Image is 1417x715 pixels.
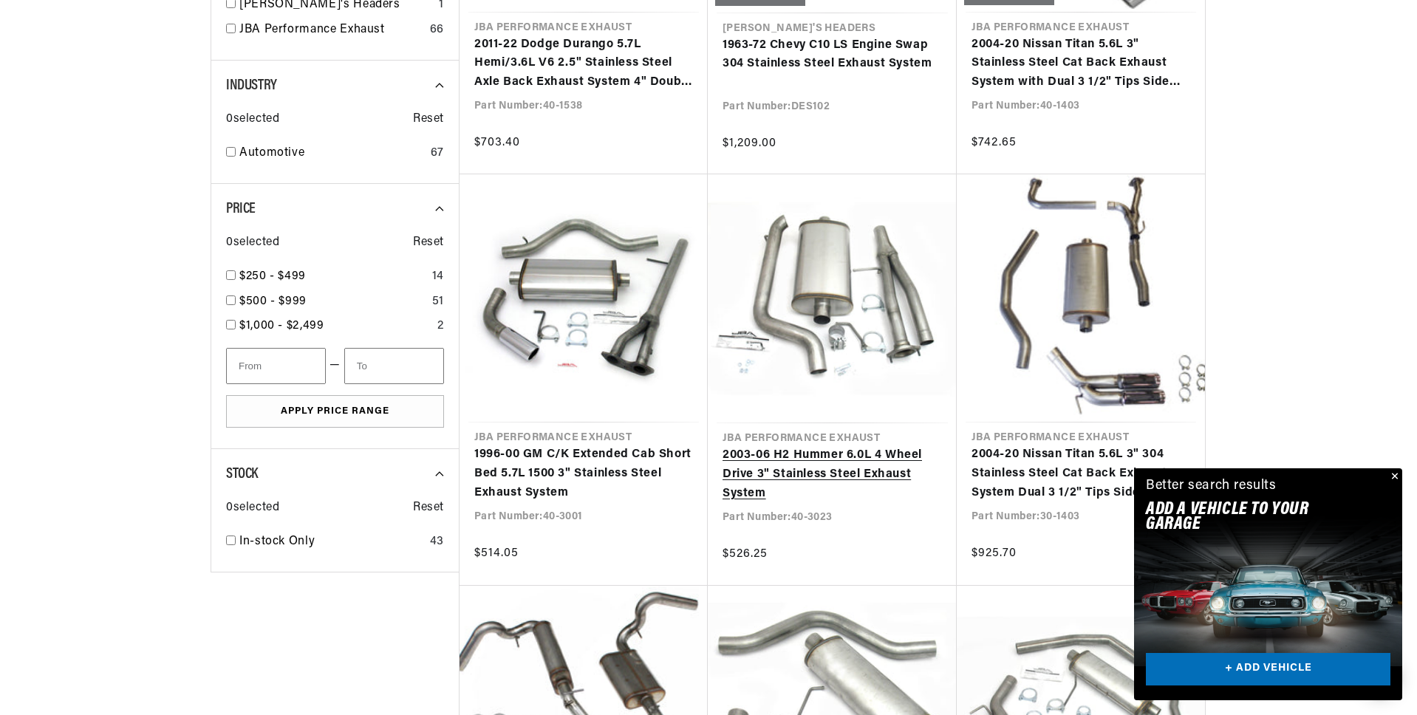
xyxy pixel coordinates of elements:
[226,499,279,518] span: 0 selected
[226,202,256,216] span: Price
[1384,468,1402,486] button: Close
[239,533,424,552] a: In-stock Only
[239,270,306,282] span: $250 - $499
[1146,653,1390,686] a: + ADD VEHICLE
[239,295,307,307] span: $500 - $999
[226,395,444,428] button: Apply Price Range
[226,467,258,482] span: Stock
[723,36,942,74] a: 1963-72 Chevy C10 LS Engine Swap 304 Stainless Steel Exhaust System
[972,445,1190,502] a: 2004-20 Nissan Titan 5.6L 3" 304 Stainless Steel Cat Back Exhaust System Dual 3 1/2" Tips Side Re...
[413,110,444,129] span: Reset
[474,445,693,502] a: 1996-00 GM C/K Extended Cab Short Bed 5.7L 1500 3" Stainless Steel Exhaust System
[226,233,279,253] span: 0 selected
[474,35,693,92] a: 2011-22 Dodge Durango 5.7L Hemi/3.6L V6 2.5" Stainless Steel Axle Back Exhaust System 4" Double W...
[430,21,444,40] div: 66
[413,233,444,253] span: Reset
[226,110,279,129] span: 0 selected
[723,446,942,503] a: 2003-06 H2 Hummer 6.0L 4 Wheel Drive 3" Stainless Steel Exhaust System
[972,35,1190,92] a: 2004-20 Nissan Titan 5.6L 3" Stainless Steel Cat Back Exhaust System with Dual 3 1/2" Tips Side R...
[239,320,324,332] span: $1,000 - $2,499
[239,144,425,163] a: Automotive
[413,499,444,518] span: Reset
[432,292,444,312] div: 51
[239,21,424,40] a: JBA Performance Exhaust
[226,348,326,384] input: From
[1146,502,1353,533] h2: Add A VEHICLE to your garage
[226,78,277,93] span: Industry
[431,144,444,163] div: 67
[430,533,444,552] div: 43
[1146,476,1277,497] div: Better search results
[330,356,341,375] span: —
[437,317,444,336] div: 2
[344,348,444,384] input: To
[432,267,444,287] div: 14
